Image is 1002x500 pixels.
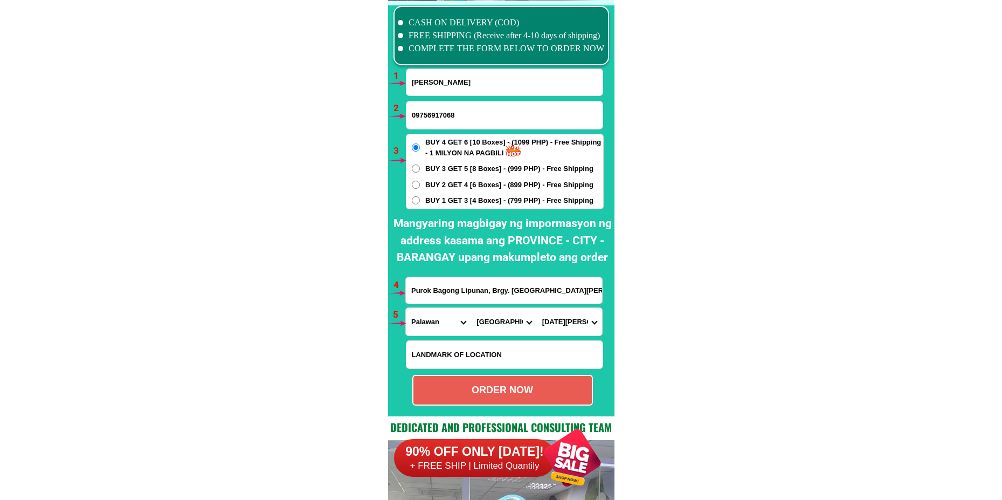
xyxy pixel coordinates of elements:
[425,163,593,174] span: BUY 3 GET 5 [8 Boxes] - (999 PHP) - Free Shipping
[406,308,471,335] select: Select province
[391,215,614,266] h2: Mangyaring magbigay ng impormasyon ng address kasama ang PROVINCE - CITY - BARANGAY upang makumpl...
[412,165,420,173] input: BUY 3 GET 5 [8 Boxes] - (999 PHP) - Free Shipping
[406,277,602,304] input: Input address
[413,383,592,398] div: ORDER NOW
[398,16,605,29] li: CASH ON DELIVERY (COD)
[412,143,420,152] input: BUY 4 GET 6 [10 Boxes] - (1099 PHP) - Free Shipping - 1 MILYON NA PAGBILI
[388,419,614,435] h2: Dedicated and professional consulting team
[537,308,602,335] select: Select commune
[471,308,536,335] select: Select district
[412,181,420,189] input: BUY 2 GET 4 [6 Boxes] - (899 PHP) - Free Shipping
[393,144,406,158] h6: 3
[425,180,593,190] span: BUY 2 GET 4 [6 Boxes] - (899 PHP) - Free Shipping
[406,101,603,129] input: Input phone_number
[394,444,556,460] h6: 90% OFF ONLY [DATE]!
[393,278,406,292] h6: 4
[425,195,593,206] span: BUY 1 GET 3 [4 Boxes] - (799 PHP) - Free Shipping
[425,137,603,158] span: BUY 4 GET 6 [10 Boxes] - (1099 PHP) - Free Shipping - 1 MILYON NA PAGBILI
[406,69,603,95] input: Input full_name
[393,69,406,83] h6: 1
[398,29,605,42] li: FREE SHIPPING (Receive after 4-10 days of shipping)
[393,101,406,115] h6: 2
[406,341,603,368] input: Input LANDMARKOFLOCATION
[412,196,420,204] input: BUY 1 GET 3 [4 Boxes] - (799 PHP) - Free Shipping
[394,460,556,472] h6: + FREE SHIP | Limited Quantily
[393,308,405,322] h6: 5
[398,42,605,55] li: COMPLETE THE FORM BELOW TO ORDER NOW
